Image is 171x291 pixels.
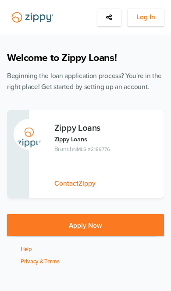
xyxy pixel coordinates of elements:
span: NMLS #2189776 [73,146,110,152]
button: Log In [128,9,164,26]
h3: Zippy Loans [54,123,161,133]
span: Log In [136,12,155,23]
a: Privacy & Terms [21,258,60,265]
p: Zippy Loans [54,134,161,144]
h1: Welcome to Zippy Loans! [7,52,164,64]
img: Lender Logo [7,9,58,26]
button: Apply Now [7,214,164,236]
span: Beginning the loan application process? You're in the right place! Get started by setting up an a... [7,72,162,91]
button: ContactZippy [54,178,96,189]
a: Help [21,246,32,253]
span: Branch [54,145,74,153]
